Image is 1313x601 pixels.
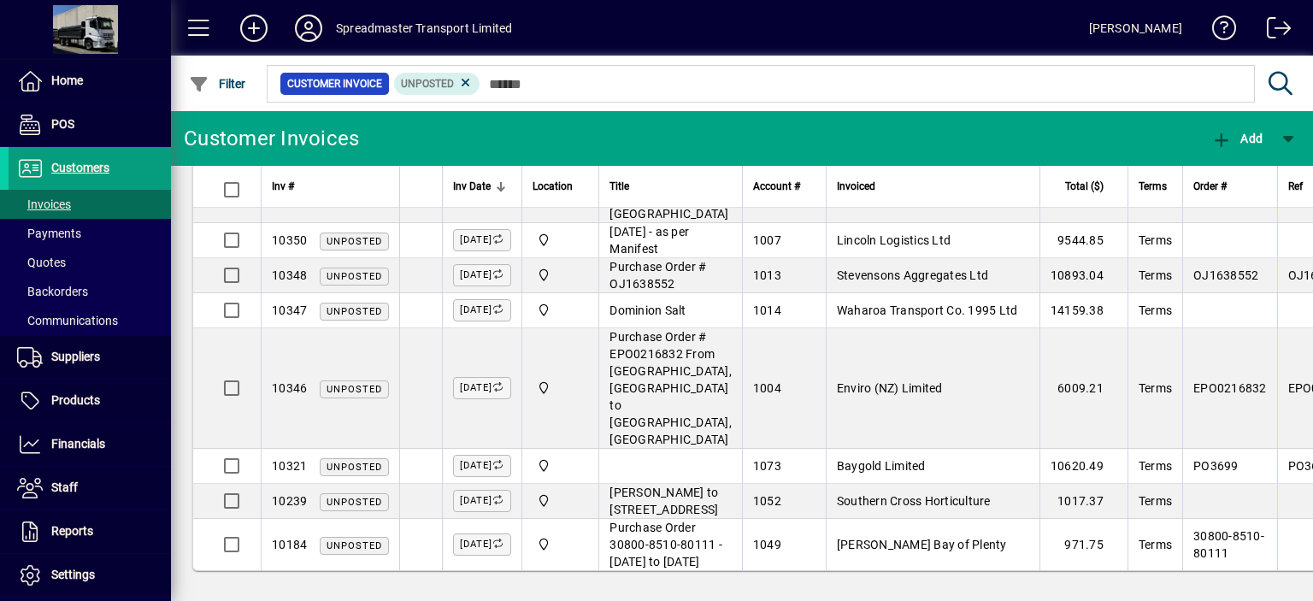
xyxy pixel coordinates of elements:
span: 10350 [272,233,307,247]
span: Purchase Order # EPO0216832 From [GEOGRAPHIC_DATA], [GEOGRAPHIC_DATA] to [GEOGRAPHIC_DATA], [GEOG... [609,330,732,446]
span: 1007 [753,233,781,247]
td: 1017.37 [1039,484,1128,519]
span: [DATE] - as per Manifest [609,225,689,256]
span: Products [51,393,100,407]
div: [PERSON_NAME] [1089,15,1182,42]
span: Location [533,177,573,196]
mat-chip: Customer Invoice Status: Unposted [394,73,480,95]
span: Ref [1288,177,1303,196]
span: 965 State Highway 2 [533,231,588,250]
span: Settings [51,568,95,581]
button: Add [1207,123,1267,154]
span: Unposted [401,78,454,90]
span: Terms [1139,459,1172,473]
span: 10184 [272,538,307,551]
a: Communications [9,306,171,335]
span: Terms [1139,233,1172,247]
span: POS [51,117,74,131]
span: Dominion Salt [609,303,686,317]
span: Inv Date [453,177,491,196]
span: 965 State Highway 2 [533,379,588,398]
span: Purchase Order # OJ1638552 [609,260,706,291]
td: 10620.49 [1039,449,1128,484]
span: Terms [1139,381,1172,395]
div: Inv Date [453,177,511,196]
td: 971.75 [1039,519,1128,570]
a: Quotes [9,248,171,277]
div: Invoiced [837,177,1029,196]
span: Terms [1139,494,1172,508]
span: 10321 [272,459,307,473]
span: Invoices [17,197,71,211]
a: Payments [9,219,171,248]
a: Knowledge Base [1199,3,1237,59]
span: Unposted [327,462,382,473]
span: Invoiced [837,177,875,196]
div: Title [609,177,732,196]
label: [DATE] [453,299,511,321]
a: Home [9,60,171,103]
div: Total ($) [1051,177,1119,196]
span: PO3699 [1193,459,1239,473]
span: Waharoa Transport Co. 1995 Ltd [837,303,1018,317]
span: Communications [17,314,118,327]
button: Filter [185,68,250,99]
span: Reports [51,524,93,538]
a: Logout [1254,3,1292,59]
span: Unposted [327,384,382,395]
span: Financials [51,437,105,451]
td: 9544.85 [1039,223,1128,258]
a: Reports [9,510,171,553]
span: Add [1211,132,1263,145]
td: 14159.38 [1039,293,1128,328]
span: Title [609,177,629,196]
span: Customers [51,161,109,174]
span: OJ1638552 [1193,268,1258,282]
a: Products [9,380,171,422]
div: Inv # [272,177,389,196]
td: 10893.04 [1039,258,1128,293]
span: 965 State Highway 2 [533,492,588,510]
a: Suppliers [9,336,171,379]
span: Unposted [327,540,382,551]
span: 1014 [753,303,781,317]
span: Unposted [327,306,382,317]
span: 965 State Highway 2 [533,301,588,320]
span: Stevensons Aggregates Ltd [837,268,988,282]
span: Backorders [17,285,88,298]
label: [DATE] [453,533,511,556]
span: Customer Invoice [287,75,382,92]
label: [DATE] [453,264,511,286]
span: 1052 [753,494,781,508]
span: 30800-8510-80111 [1193,529,1264,560]
span: 965 State Highway 2 [533,266,588,285]
span: 10346 [272,381,307,395]
div: Location [533,177,588,196]
a: Backorders [9,277,171,306]
div: Spreadmaster Transport Limited [336,15,512,42]
span: Inv # [272,177,294,196]
span: Suppliers [51,350,100,363]
span: Home [51,74,83,87]
span: [PERSON_NAME] to [STREET_ADDRESS] [609,486,718,516]
span: 1004 [753,381,781,395]
span: Terms [1139,177,1167,196]
span: Enviro (NZ) Limited [837,381,943,395]
span: 965 State Highway 2 [533,457,588,475]
span: EPO0216832 [1193,381,1267,395]
label: [DATE] [453,229,511,251]
span: Unposted [327,271,382,282]
span: Unposted [327,497,382,508]
span: Account # [753,177,800,196]
div: Account # [753,177,815,196]
span: Baygold Limited [837,459,926,473]
span: 1073 [753,459,781,473]
span: Payments [17,227,81,240]
span: 10239 [272,494,307,508]
span: Purchase Order 30800-8510-80111 - [DATE] to [DATE] [609,521,722,569]
a: Financials [9,423,171,466]
span: Staff [51,480,78,494]
label: [DATE] [453,490,511,512]
button: Profile [281,13,336,44]
span: 1013 [753,268,781,282]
